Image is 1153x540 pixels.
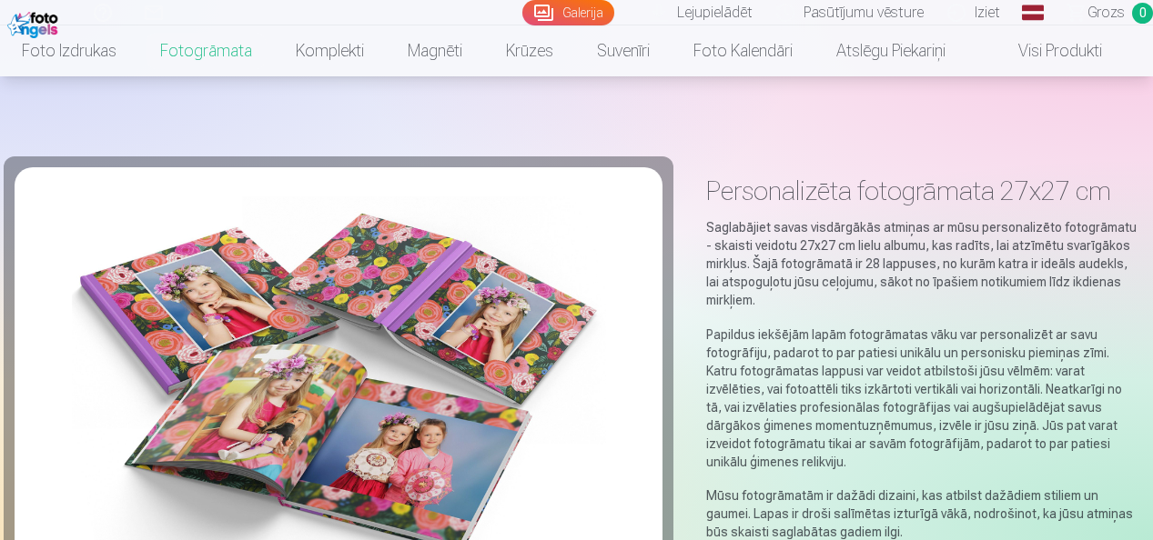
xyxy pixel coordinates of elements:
[967,25,1124,76] a: Visi produkti
[274,25,386,76] a: Komplekti
[7,7,63,38] img: /fa1
[706,175,1138,207] h1: Personalizēta fotogrāmata 27x27 cm
[1132,3,1153,24] span: 0
[386,25,484,76] a: Magnēti
[706,218,1138,309] p: Saglabājiet savas visdārgākās atmiņas ar mūsu personalizēto fotogrāmatu - skaisti veidotu 27x27 c...
[1087,2,1125,24] span: Grozs
[672,25,814,76] a: Foto kalendāri
[138,25,274,76] a: Fotogrāmata
[706,325,1138,471] p: Papildus iekšējām lapām fotogrāmatas vāku var personalizēt ar savu fotogrāfiju, padarot to par pa...
[484,25,575,76] a: Krūzes
[575,25,672,76] a: Suvenīri
[814,25,967,76] a: Atslēgu piekariņi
